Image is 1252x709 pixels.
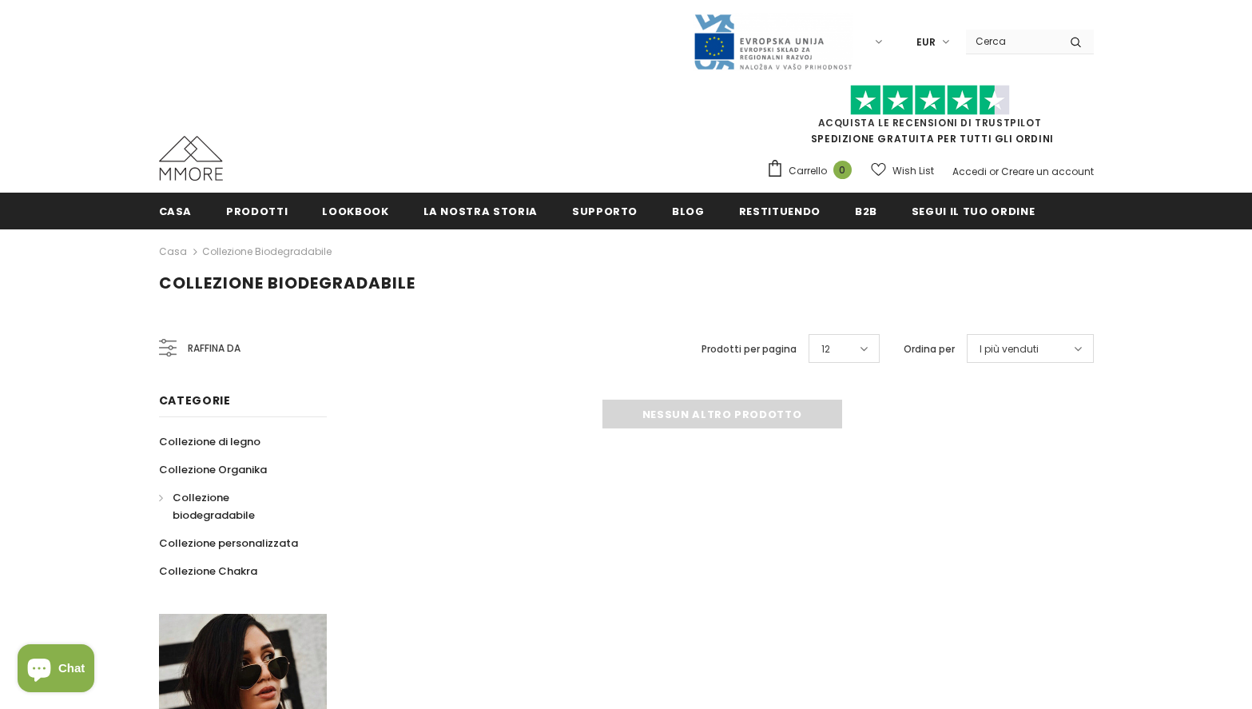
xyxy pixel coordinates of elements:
a: Creare un account [1001,165,1094,178]
span: Carrello [789,163,827,179]
a: Collezione di legno [159,428,260,456]
img: Casi MMORE [159,136,223,181]
span: supporto [572,204,638,219]
inbox-online-store-chat: Shopify online store chat [13,644,99,696]
span: Categorie [159,392,231,408]
a: supporto [572,193,638,229]
a: Carrello 0 [766,159,860,183]
span: Lookbook [322,204,388,219]
a: Blog [672,193,705,229]
label: Ordina per [904,341,955,357]
a: Casa [159,242,187,261]
a: Collezione biodegradabile [159,484,309,529]
span: Collezione personalizzata [159,536,298,551]
label: Prodotti per pagina [702,341,797,357]
span: Segui il tuo ordine [912,204,1035,219]
a: Acquista le recensioni di TrustPilot [818,116,1042,129]
a: B2B [855,193,877,229]
span: Blog [672,204,705,219]
input: Search Site [966,30,1058,53]
img: Javni Razpis [693,13,853,71]
span: Restituendo [739,204,821,219]
span: 12 [821,341,830,357]
span: Casa [159,204,193,219]
a: Collezione personalizzata [159,529,298,557]
span: Raffina da [188,340,240,357]
a: Javni Razpis [693,34,853,48]
span: Collezione Chakra [159,564,257,579]
a: Casa [159,193,193,229]
a: Accedi [952,165,987,178]
span: Collezione biodegradabile [159,272,415,294]
a: Collezione Organika [159,456,267,484]
a: Lookbook [322,193,388,229]
a: Wish List [871,157,934,185]
span: La nostra storia [423,204,538,219]
span: I più venduti [980,341,1039,357]
a: Collezione biodegradabile [202,245,332,258]
span: Wish List [892,163,934,179]
a: Restituendo [739,193,821,229]
span: 0 [833,161,852,179]
a: Segui il tuo ordine [912,193,1035,229]
a: Prodotti [226,193,288,229]
a: La nostra storia [423,193,538,229]
span: Collezione Organika [159,462,267,477]
span: Collezione di legno [159,434,260,449]
span: Prodotti [226,204,288,219]
span: or [989,165,999,178]
span: Collezione biodegradabile [173,490,255,523]
span: EUR [916,34,936,50]
a: Collezione Chakra [159,557,257,585]
img: Fidati di Pilot Stars [850,85,1010,116]
span: B2B [855,204,877,219]
span: SPEDIZIONE GRATUITA PER TUTTI GLI ORDINI [766,92,1094,145]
